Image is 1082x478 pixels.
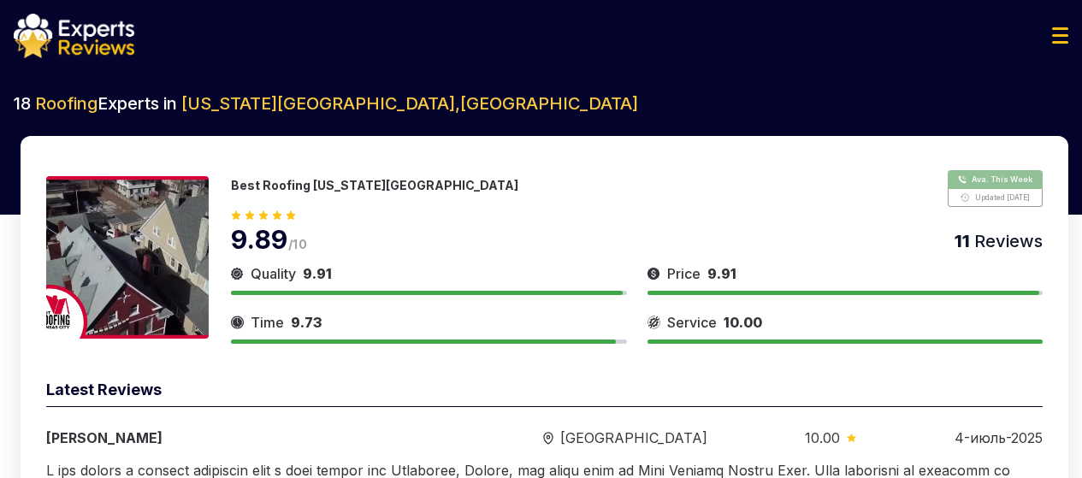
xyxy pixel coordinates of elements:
span: 9.91 [303,265,332,282]
span: [US_STATE][GEOGRAPHIC_DATA] , [GEOGRAPHIC_DATA] [181,93,638,114]
span: 10.00 [724,314,762,331]
span: 9.73 [291,314,322,331]
span: 9.91 [707,265,736,282]
img: slider icon [231,263,244,284]
div: 4-июль-2025 [955,428,1043,448]
h2: 18 Experts in [14,91,1068,115]
img: logo [14,14,134,58]
span: 11 [955,231,970,251]
p: Best Roofing [US_STATE][GEOGRAPHIC_DATA] [231,178,518,192]
img: slider icon [231,312,244,333]
span: Service [667,312,717,333]
span: Quality [251,263,296,284]
img: Menu Icon [1052,27,1068,44]
img: slider icon [543,432,553,445]
span: Reviews [970,231,1043,251]
span: /10 [288,237,307,251]
div: [PERSON_NAME] [46,428,445,448]
span: 10.00 [805,428,840,448]
img: slider icon [647,263,660,284]
span: [GEOGRAPHIC_DATA] [560,428,707,448]
span: 9.89 [231,224,288,255]
span: Price [667,263,701,284]
iframe: OpenWidget widget [1010,406,1082,478]
div: Latest Reviews [46,378,1043,407]
span: Time [251,312,284,333]
img: 175188558380285.jpeg [46,176,209,339]
img: slider icon [647,312,660,333]
span: Roofing [35,93,98,114]
img: slider icon [847,434,856,442]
